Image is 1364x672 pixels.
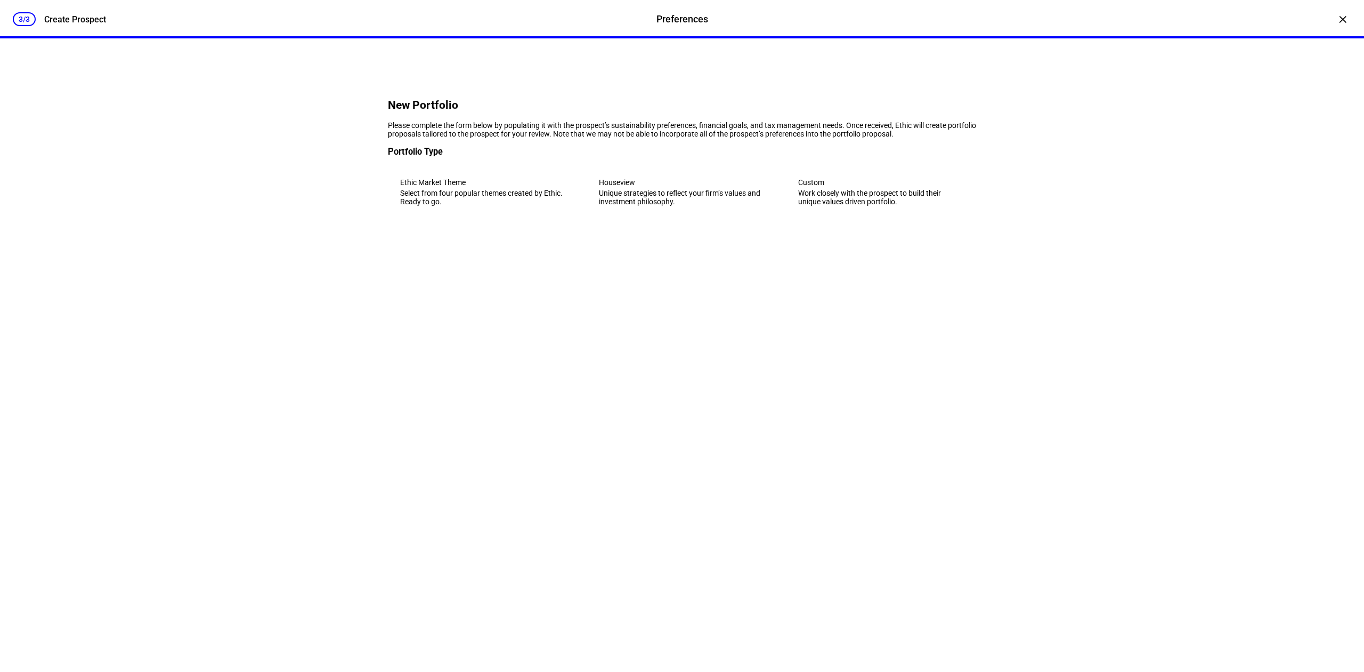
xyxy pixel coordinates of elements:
div: 3/3 [13,12,36,26]
div: Houseview [599,178,765,187]
eth-mega-radio-button: Houseview [587,166,777,218]
h3: Portfolio Type [388,147,976,157]
eth-mega-radio-button: Ethic Market Theme [388,166,578,218]
div: Preferences [656,12,708,26]
div: × [1334,11,1351,28]
div: Work closely with the prospect to build their unique values driven portfolio. [798,189,964,206]
eth-mega-radio-button: Custom [786,166,976,218]
div: Please complete the form below by populating it with the prospect’s sustainability preferences, f... [388,121,976,138]
div: Unique strategies to reflect your firm’s values and investment philosophy. [599,189,765,206]
div: Ethic Market Theme [400,178,566,187]
h2: New Portfolio [388,99,976,111]
div: Create Prospect [44,14,106,25]
div: Select from four popular themes created by Ethic. Ready to go. [400,189,566,206]
div: Custom [798,178,964,187]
